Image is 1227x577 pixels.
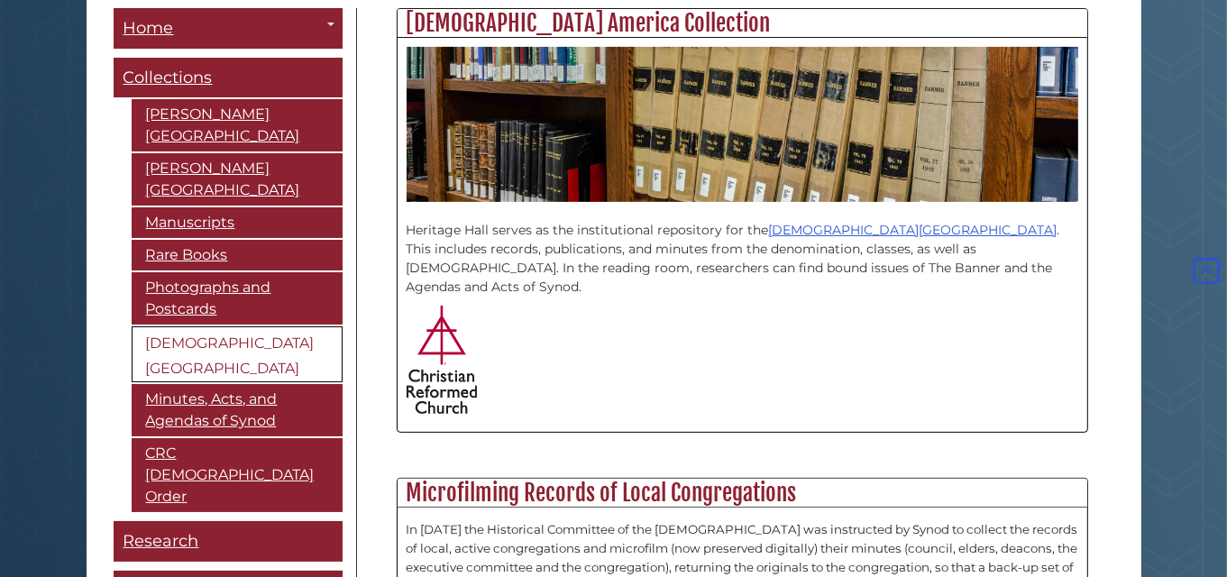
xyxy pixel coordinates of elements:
[1189,262,1222,279] a: Back to Top
[407,306,477,414] img: Christian Reformed Church of North America
[407,202,1078,297] p: Heritage Hall serves as the institutional repository for the . This includes records, publication...
[124,531,199,551] span: Research
[132,99,343,151] a: [PERSON_NAME][GEOGRAPHIC_DATA]
[398,479,1087,508] h2: Microfilming Records of Local Congregations
[114,521,343,562] a: Research
[132,240,343,270] a: Rare Books
[769,222,1058,238] a: [DEMOGRAPHIC_DATA][GEOGRAPHIC_DATA]
[114,8,343,49] a: Home
[124,68,213,87] span: Collections
[407,47,1078,201] img: CRCNA Banner
[132,326,343,382] a: [DEMOGRAPHIC_DATA][GEOGRAPHIC_DATA]
[132,153,343,206] a: [PERSON_NAME][GEOGRAPHIC_DATA]
[114,58,343,98] a: Collections
[132,384,343,436] a: Minutes, Acts, and Agendas of Synod
[124,18,174,38] span: Home
[398,9,1087,38] h2: [DEMOGRAPHIC_DATA] America Collection
[132,438,343,512] a: CRC [DEMOGRAPHIC_DATA] Order
[132,272,343,325] a: Photographs and Postcards
[132,207,343,238] a: Manuscripts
